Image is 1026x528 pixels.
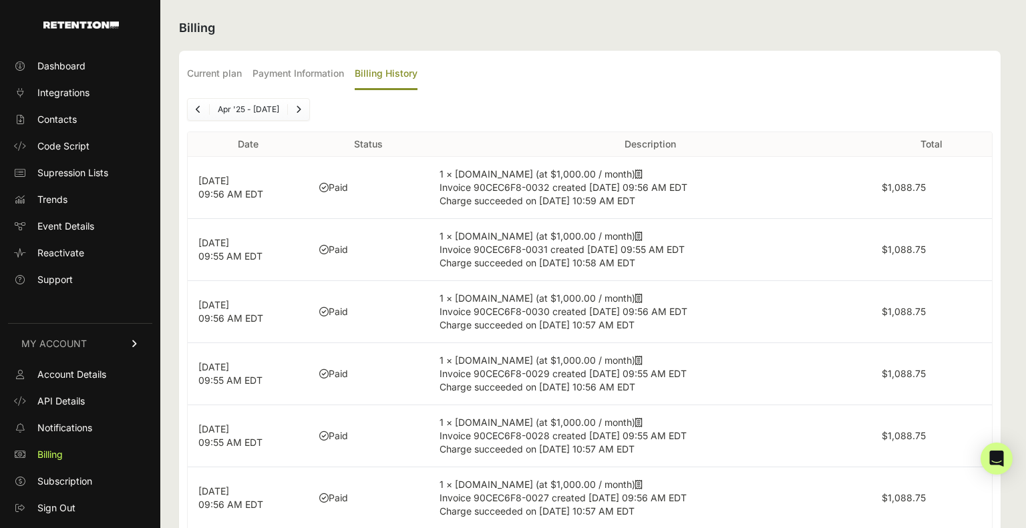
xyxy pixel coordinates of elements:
[440,430,687,441] span: Invoice 90CEC6F8-0028 created [DATE] 09:55 AM EDT
[8,390,152,412] a: API Details
[882,244,926,255] label: $1,088.75
[198,423,298,449] p: [DATE] 09:55 AM EDT
[209,104,287,115] li: Apr '25 - [DATE]
[440,244,685,255] span: Invoice 90CEC6F8-0031 created [DATE] 09:55 AM EDT
[981,443,1013,475] div: Open Intercom Messenger
[440,381,635,392] span: Charge succeeded on [DATE] 10:56 AM EDT
[440,319,635,330] span: Charge succeeded on [DATE] 10:57 AM EDT
[440,306,687,317] span: Invoice 90CEC6F8-0030 created [DATE] 09:56 AM EDT
[440,505,635,517] span: Charge succeeded on [DATE] 10:57 AM EDT
[198,174,298,201] p: [DATE] 09:56 AM EDT
[8,162,152,184] a: Supression Lists
[355,59,417,90] label: Billing History
[440,368,687,379] span: Invoice 90CEC6F8-0029 created [DATE] 09:55 AM EDT
[8,444,152,465] a: Billing
[21,337,87,350] span: MY ACCOUNT
[429,219,871,281] td: 1 × [DOMAIN_NAME] (at $1,000.00 / month)
[309,219,430,281] td: Paid
[8,323,152,364] a: MY ACCOUNT
[309,405,430,467] td: Paid
[882,368,926,379] label: $1,088.75
[37,475,92,488] span: Subscription
[252,59,344,90] label: Payment Information
[37,448,63,461] span: Billing
[8,471,152,492] a: Subscription
[8,55,152,77] a: Dashboard
[37,166,108,180] span: Supression Lists
[429,157,871,219] td: 1 × [DOMAIN_NAME] (at $1,000.00 / month)
[37,59,85,73] span: Dashboard
[309,343,430,405] td: Paid
[8,269,152,290] a: Support
[309,281,430,343] td: Paid
[309,132,430,157] th: Status
[179,19,1001,37] h2: Billing
[309,157,430,219] td: Paid
[43,21,119,29] img: Retention.com
[871,132,992,157] th: Total
[37,193,67,206] span: Trends
[429,132,871,157] th: Description
[882,182,926,193] label: $1,088.75
[188,132,309,157] th: Date
[429,343,871,405] td: 1 × [DOMAIN_NAME] (at $1,000.00 / month)
[187,59,242,90] label: Current plan
[37,368,106,381] span: Account Details
[37,246,84,260] span: Reactivate
[37,113,77,126] span: Contacts
[8,109,152,130] a: Contacts
[198,298,298,325] p: [DATE] 09:56 AM EDT
[8,364,152,385] a: Account Details
[882,492,926,503] label: $1,088.75
[37,394,85,408] span: API Details
[37,140,90,153] span: Code Script
[198,236,298,263] p: [DATE] 09:55 AM EDT
[440,257,635,268] span: Charge succeeded on [DATE] 10:58 AM EDT
[440,195,635,206] span: Charge succeeded on [DATE] 10:59 AM EDT
[8,136,152,157] a: Code Script
[440,443,635,455] span: Charge succeeded on [DATE] 10:57 AM EDT
[198,360,298,387] p: [DATE] 09:55 AM EDT
[429,405,871,467] td: 1 × [DOMAIN_NAME] (at $1,000.00 / month)
[882,306,926,317] label: $1,088.75
[8,216,152,237] a: Event Details
[882,430,926,441] label: $1,088.75
[37,501,75,515] span: Sign Out
[288,99,309,120] a: Next
[8,189,152,210] a: Trends
[8,242,152,264] a: Reactivate
[8,497,152,519] a: Sign Out
[440,182,687,193] span: Invoice 90CEC6F8-0032 created [DATE] 09:56 AM EDT
[429,281,871,343] td: 1 × [DOMAIN_NAME] (at $1,000.00 / month)
[37,220,94,233] span: Event Details
[188,99,209,120] a: Previous
[37,421,92,435] span: Notifications
[37,86,90,99] span: Integrations
[198,485,298,511] p: [DATE] 09:56 AM EDT
[37,273,73,286] span: Support
[8,82,152,103] a: Integrations
[440,492,687,503] span: Invoice 90CEC6F8-0027 created [DATE] 09:56 AM EDT
[8,417,152,439] a: Notifications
